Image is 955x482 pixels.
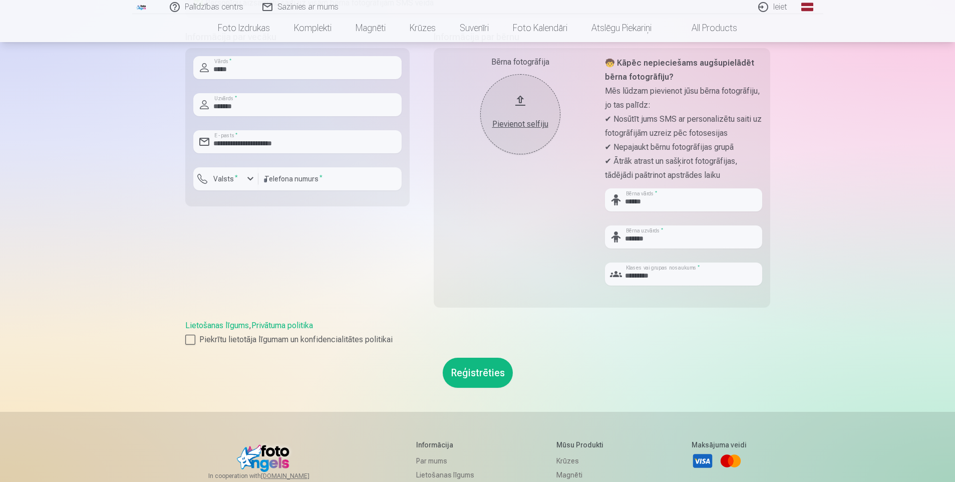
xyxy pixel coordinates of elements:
[185,334,770,346] label: Piekrītu lietotāja līgumam un konfidencialitātes politikai
[692,450,714,472] a: Visa
[416,454,474,468] a: Par mums
[664,14,749,42] a: All products
[206,14,282,42] a: Foto izdrukas
[556,468,609,482] a: Magnēti
[185,320,770,346] div: ,
[605,140,762,154] p: ✔ Nepajaukt bērnu fotogrāfijas grupā
[344,14,398,42] a: Magnēti
[208,472,334,480] span: In cooperation with
[501,14,579,42] a: Foto kalendāri
[605,112,762,140] p: ✔ Nosūtīt jums SMS ar personalizētu saiti uz fotogrāfijām uzreiz pēc fotosesijas
[556,440,609,450] h5: Mūsu produkti
[136,4,147,10] img: /fa1
[442,56,599,68] div: Bērna fotogrāfija
[480,74,560,154] button: Pievienot selfiju
[443,358,513,388] button: Reģistrēties
[448,14,501,42] a: Suvenīri
[282,14,344,42] a: Komplekti
[416,440,474,450] h5: Informācija
[251,321,313,330] a: Privātuma politika
[579,14,664,42] a: Atslēgu piekariņi
[185,321,249,330] a: Lietošanas līgums
[209,174,242,184] label: Valsts
[605,84,762,112] p: Mēs lūdzam pievienot jūsu bērna fotogrāfiju, jo tas palīdz:
[398,14,448,42] a: Krūzes
[193,167,258,190] button: Valsts*
[720,450,742,472] a: Mastercard
[605,154,762,182] p: ✔ Ātrāk atrast un sašķirot fotogrāfijas, tādējādi paātrinot apstrādes laiku
[261,472,334,480] a: [DOMAIN_NAME]
[692,440,747,450] h5: Maksājuma veidi
[605,58,754,82] strong: 🧒 Kāpēc nepieciešams augšupielādēt bērna fotogrāfiju?
[490,118,550,130] div: Pievienot selfiju
[556,454,609,468] a: Krūzes
[416,468,474,482] a: Lietošanas līgums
